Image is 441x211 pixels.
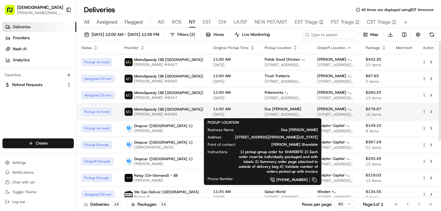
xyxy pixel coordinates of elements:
[2,168,74,177] button: Notifications
[208,120,239,125] span: PICKUP LOCATION
[4,86,49,97] a: 📗Knowledge Base
[5,82,64,88] a: Refund Requests
[134,79,203,84] span: [PERSON_NAME] #8465
[208,176,233,181] span: Phone Number
[366,57,386,62] span: $452.35
[396,45,412,50] span: Merchant
[366,195,386,200] span: 9 items
[6,89,11,94] div: 📗
[422,45,435,50] div: Action
[213,45,249,50] span: Original Pickup Time
[134,107,203,112] span: MetroSpeedy (SB [GEOGRAPHIC_DATA])
[237,149,318,174] span: 1) pickup group order for SHAREBITE 2) Each order must be individually packaged and with labels 3...
[234,18,247,26] span: LA/SF
[12,180,35,185] span: Chat with us!
[125,174,133,182] img: relay_logo_black.png
[213,32,224,37] span: Views
[2,2,63,17] button: [DEMOGRAPHIC_DATA][PERSON_NAME][EMAIL_ADDRESS][DOMAIN_NAME]
[12,170,34,175] span: Notifications
[190,32,195,37] span: ( 2 )
[317,145,356,150] span: [STREET_ADDRESS][US_STATE]
[208,127,234,132] span: Business Name
[213,189,255,194] span: 11:45 AM
[213,112,255,117] span: [DATE]
[245,142,318,147] span: [PERSON_NAME] Sharebite
[317,189,356,194] span: Wieden + [PERSON_NAME] - Floor 6
[2,158,74,167] button: Settings
[265,90,307,95] span: Pokeworks - [GEOGRAPHIC_DATA]
[134,161,193,166] span: [PERSON_NAME]
[167,30,198,39] button: Filters(2)
[366,129,386,134] span: 8 items
[317,96,356,100] span: [STREET_ADDRESS][US_STATE]
[125,108,133,116] img: metro_speed_logo.png
[134,112,203,117] span: [PERSON_NAME] #8465
[2,44,76,54] a: Nash AI
[12,199,25,204] span: Log out
[6,24,111,34] p: Welcome 👋
[213,107,255,111] span: 11:00 AM
[84,5,115,15] h1: Deliveries
[317,90,356,95] span: [PERSON_NAME] - Floor 5
[84,201,121,207] div: Deliveries
[265,73,290,78] span: Tivoli Trattoria
[134,90,203,95] span: MetroSpeedy (SB [GEOGRAPHIC_DATA])
[317,57,356,62] span: [PERSON_NAME] - Floor 5
[125,75,133,83] img: metro_speed_logo.png
[317,195,356,200] span: [STREET_ADDRESS][US_STATE]
[303,30,358,39] input: Type to search
[366,62,386,67] span: 23 items
[366,112,386,117] span: 16 items
[265,79,307,84] span: [STREET_ADDRESS][US_STATE]
[61,104,74,108] span: Pylon
[125,124,133,132] img: drop_car_logo.png
[189,18,195,26] span: NY
[21,58,100,65] div: Start new chat
[134,173,178,178] span: Relay (On-Demand) - SB
[2,198,74,206] button: Log out
[265,57,307,62] span: Fields Good Chicken - East 12th
[134,62,203,67] span: [PERSON_NAME] #8447
[134,190,199,194] span: We Can Deliver [GEOGRAPHIC_DATA]
[317,45,346,50] span: Dropoff Location
[13,46,27,52] span: Nash AI
[213,195,255,200] span: [DATE]
[317,162,356,167] span: [STREET_ADDRESS][US_STATE]
[124,45,139,50] span: Provider
[112,202,121,207] div: 14
[84,18,89,26] span: All
[317,123,356,128] span: Sculptor Capital - Floor 40
[125,91,133,99] img: metro_speed_logo.png
[125,141,133,149] img: drop_car_logo.png
[213,96,255,100] span: [DATE]
[363,201,383,207] div: Page 1 of 1
[81,30,162,39] button: [DATE] 12:00 AM - [DATE] 11:59 PM
[134,123,193,128] span: Dropcar ([GEOGRAPHIC_DATA] 1)
[208,135,221,140] span: Address
[12,190,37,194] span: Toggle Theme
[159,202,168,207] div: 14
[12,89,47,95] span: Knowledge Base
[134,57,203,62] span: MetroSpeedy (SB [GEOGRAPHIC_DATA])
[125,58,133,66] img: metro_speed_logo.png
[265,189,285,194] span: Salad World
[134,194,199,199] span: Burhan P
[96,18,117,26] span: Assigned
[317,173,356,178] span: Sculptor Capital - Floor 40
[17,4,63,10] button: [DEMOGRAPHIC_DATA]
[428,30,436,39] button: Refresh
[177,32,195,37] span: Filters
[366,90,386,95] span: $260.25
[317,112,356,117] span: [STREET_ADDRESS][US_STATE]
[12,160,26,165] span: Settings
[81,45,92,50] span: Status
[265,62,307,67] span: [STREET_ADDRESS][US_STATE]
[134,74,203,79] span: MetroSpeedy (SB [GEOGRAPHIC_DATA])
[317,62,356,67] span: [STREET_ADDRESS][US_STATE]
[134,128,193,133] span: [PERSON_NAME]
[125,190,133,198] img: profile_wcd-boston.png
[17,10,63,15] span: [PERSON_NAME][EMAIL_ADDRESS][DOMAIN_NAME]
[276,177,308,182] span: [PHONE_NUMBER]
[2,80,74,90] button: Refund Requests
[366,173,386,178] span: $219.03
